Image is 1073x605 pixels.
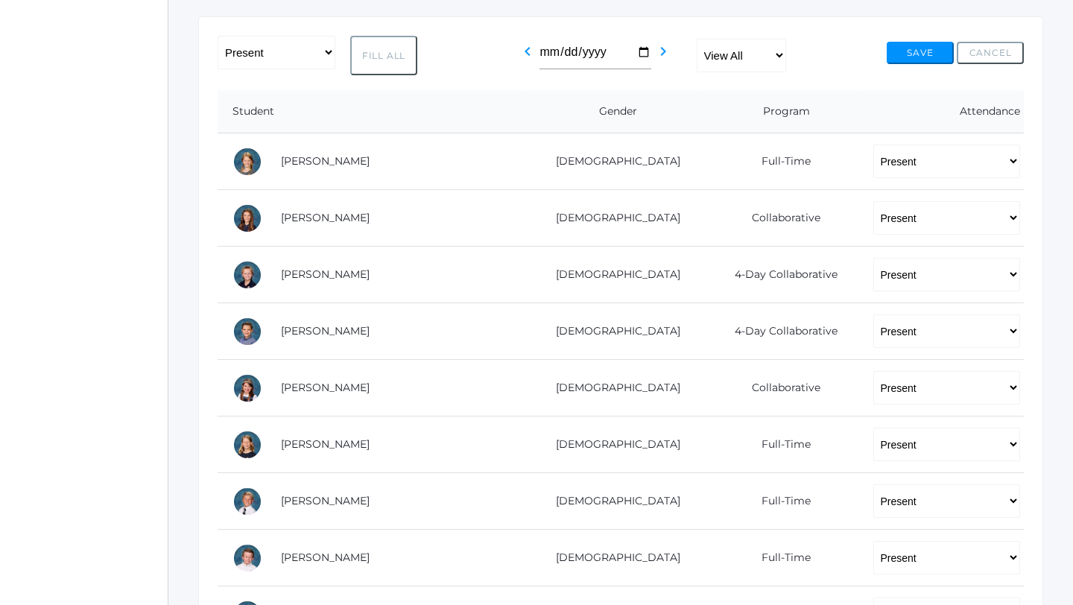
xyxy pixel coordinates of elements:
td: Full-Time [703,133,858,190]
td: Full-Time [703,530,858,586]
div: James Bernardi [232,317,262,346]
a: [PERSON_NAME] [281,437,370,451]
i: chevron_right [654,42,672,60]
td: [DEMOGRAPHIC_DATA] [522,303,703,360]
td: [DEMOGRAPHIC_DATA] [522,190,703,247]
a: [PERSON_NAME] [281,211,370,224]
div: Timothy Edlin [232,543,262,573]
td: [DEMOGRAPHIC_DATA] [522,247,703,303]
th: Student [218,90,522,133]
button: Save [887,42,954,64]
td: [DEMOGRAPHIC_DATA] [522,530,703,586]
a: [PERSON_NAME] [281,154,370,168]
td: Collaborative [703,360,858,416]
td: Full-Time [703,473,858,530]
i: chevron_left [519,42,536,60]
td: 4-Day Collaborative [703,303,858,360]
td: 4-Day Collaborative [703,247,858,303]
a: chevron_left [519,49,536,63]
button: Cancel [957,42,1024,64]
td: [DEMOGRAPHIC_DATA] [522,416,703,473]
a: [PERSON_NAME] [281,381,370,394]
th: Gender [522,90,703,133]
button: Fill All [350,36,417,75]
td: Collaborative [703,190,858,247]
td: [DEMOGRAPHIC_DATA] [522,360,703,416]
div: Brynn Boyer [232,373,262,403]
a: [PERSON_NAME] [281,324,370,338]
div: Levi Beaty [232,260,262,290]
th: Program [703,90,858,133]
a: [PERSON_NAME] [281,551,370,564]
div: Ian Doyle [232,487,262,516]
div: Amelia Adams [232,147,262,177]
td: [DEMOGRAPHIC_DATA] [522,133,703,190]
a: [PERSON_NAME] [281,267,370,281]
td: [DEMOGRAPHIC_DATA] [522,473,703,530]
td: Full-Time [703,416,858,473]
div: Haelyn Bradley [232,430,262,460]
a: chevron_right [654,49,672,63]
div: Claire Arnold [232,203,262,233]
a: [PERSON_NAME] [281,494,370,507]
th: Attendance [858,90,1024,133]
